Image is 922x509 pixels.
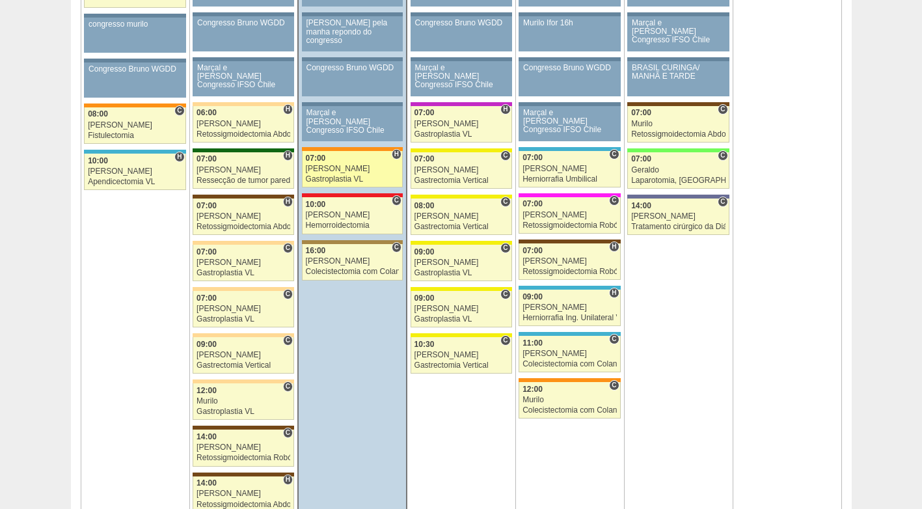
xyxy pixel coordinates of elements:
[193,291,294,327] a: C 07:00 [PERSON_NAME] Gastroplastia VL
[609,288,619,298] span: Hospital
[519,151,620,187] a: C 07:00 [PERSON_NAME] Herniorrafia Umbilical
[609,241,619,252] span: Hospital
[522,338,543,348] span: 11:00
[197,305,290,313] div: [PERSON_NAME]
[627,195,729,199] div: Key: Vila Nova Star
[88,131,182,140] div: Fistulectomia
[519,16,620,51] a: Murilo Ifor 16h
[174,105,184,116] span: Consultório
[500,104,510,115] span: Hospital
[522,257,617,266] div: [PERSON_NAME]
[519,243,620,280] a: H 07:00 [PERSON_NAME] Retossigmoidectomia Robótica
[519,147,620,151] div: Key: Neomater
[522,268,617,276] div: Retossigmoidectomia Robótica
[193,106,294,143] a: H 06:00 [PERSON_NAME] Retossigmoidectomia Abdominal VL
[500,243,510,253] span: Consultório
[193,245,294,281] a: C 07:00 [PERSON_NAME] Gastroplastia VL
[414,247,435,256] span: 09:00
[197,269,290,277] div: Gastroplastia VL
[519,102,620,106] div: Key: Aviso
[193,61,294,96] a: Marçal e [PERSON_NAME] Congresso IFSO Chile
[302,57,403,61] div: Key: Aviso
[411,245,512,281] a: C 09:00 [PERSON_NAME] Gastroplastia VL
[519,106,620,141] a: Marçal e [PERSON_NAME] Congresso IFSO Chile
[500,289,510,299] span: Consultório
[718,197,727,207] span: Consultório
[88,156,108,165] span: 10:00
[306,109,399,135] div: Marçal e [PERSON_NAME] Congresso IFSO Chile
[197,212,290,221] div: [PERSON_NAME]
[197,361,290,370] div: Gastrectomia Vertical
[519,382,620,419] a: C 12:00 Murilo Colecistectomia com Colangiografia VL
[197,258,290,267] div: [PERSON_NAME]
[193,383,294,420] a: C 12:00 Murilo Gastroplastia VL
[411,12,512,16] div: Key: Aviso
[193,426,294,430] div: Key: Santa Joana
[522,199,543,208] span: 07:00
[519,12,620,16] div: Key: Aviso
[392,195,401,206] span: Consultório
[500,197,510,207] span: Consultório
[306,175,400,184] div: Gastroplastia VL
[306,19,399,45] div: [PERSON_NAME] pela manha repondo do congresso
[609,380,619,391] span: Consultório
[414,154,435,163] span: 07:00
[193,57,294,61] div: Key: Aviso
[522,314,617,322] div: Herniorrafia Ing. Unilateral VL
[193,287,294,291] div: Key: Bartira
[306,200,326,209] span: 10:00
[411,337,512,374] a: C 10:30 [PERSON_NAME] Gastrectomia Vertical
[302,244,403,281] a: C 16:00 [PERSON_NAME] Colecistectomia com Colangiografia VL
[522,385,543,394] span: 12:00
[283,335,293,346] span: Consultório
[522,396,617,404] div: Murilo
[197,108,217,117] span: 06:00
[519,378,620,382] div: Key: São Luiz - SCS
[302,12,403,16] div: Key: Aviso
[283,428,293,438] span: Consultório
[411,199,512,235] a: C 08:00 [PERSON_NAME] Gastrectomia Vertical
[197,443,290,452] div: [PERSON_NAME]
[411,152,512,189] a: C 07:00 [PERSON_NAME] Gastrectomia Vertical
[411,57,512,61] div: Key: Aviso
[500,150,510,161] span: Consultório
[392,242,401,253] span: Consultório
[283,475,293,485] span: Hospital
[627,61,729,96] a: BRASIL CURINGA/ MANHÃ E TARDE
[414,315,508,323] div: Gastroplastia VL
[609,149,619,159] span: Consultório
[411,106,512,143] a: H 07:00 [PERSON_NAME] Gastroplastia VL
[627,16,729,51] a: Marçal e [PERSON_NAME] Congresso IFSO Chile
[522,292,543,301] span: 09:00
[519,290,620,326] a: H 09:00 [PERSON_NAME] Herniorrafia Ing. Unilateral VL
[197,223,290,231] div: Retossigmoidectomia Abdominal VL
[88,167,182,176] div: [PERSON_NAME]
[193,379,294,383] div: Key: Bartira
[411,241,512,245] div: Key: Santa Rita
[522,350,617,358] div: [PERSON_NAME]
[84,103,185,107] div: Key: São Luiz - SCS
[197,340,217,349] span: 09:00
[519,336,620,372] a: C 11:00 [PERSON_NAME] Colecistectomia com Colangiografia VL
[302,61,403,96] a: Congresso Bruno WGDD
[627,57,729,61] div: Key: Aviso
[88,109,108,118] span: 08:00
[197,201,217,210] span: 07:00
[84,18,185,53] a: congresso murilo
[523,19,616,27] div: Murilo Ifor 16h
[283,150,293,161] span: Hospital
[414,305,508,313] div: [PERSON_NAME]
[283,104,293,115] span: Hospital
[411,61,512,96] a: Marçal e [PERSON_NAME] Congresso IFSO Chile
[193,199,294,235] a: H 07:00 [PERSON_NAME] Retossigmoidectomia Abdominal VL
[193,333,294,337] div: Key: Bartira
[193,152,294,189] a: H 07:00 [PERSON_NAME] Ressecção de tumor parede abdominal pélvica
[197,247,217,256] span: 07:00
[414,340,435,349] span: 10:30
[283,197,293,207] span: Hospital
[631,176,725,185] div: Laparotomia, [GEOGRAPHIC_DATA], Drenagem, Bridas VL
[411,333,512,337] div: Key: Santa Rita
[522,211,617,219] div: [PERSON_NAME]
[627,102,729,106] div: Key: Santa Joana
[519,197,620,234] a: C 07:00 [PERSON_NAME] Retossigmoidectomia Robótica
